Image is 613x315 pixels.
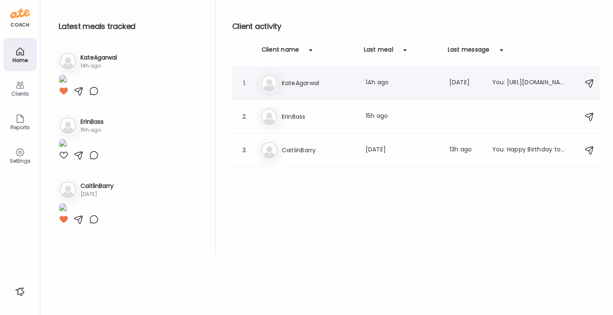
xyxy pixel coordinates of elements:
div: coach [10,21,29,29]
h3: KateAgarwal [282,78,356,88]
img: images%2FBSFQB00j0rOawWNVf4SvQtxQl562%2Fou4nesr3gpbjJweiNLS2%2FrfURt3RqTAlg8FKX23yZ_1080 [59,75,67,86]
img: images%2FApNfR3koveOr0o4RHE7uAU2bAf22%2FotPry8dpuMyIZbMU3POq%2FfeLuVZN6n8R6AQpkD6x7_1080 [59,203,67,214]
h3: CaitlinBarry [81,182,114,190]
img: images%2FIFFD6Lp5OJYCWt9NgWjrgf5tujb2%2FDVEhpqVoP0AA4XJHLGiv%2F26757AfbDD8aHtuvaaOL_1080 [59,139,67,150]
div: 14h ago [81,62,117,70]
h3: ErinBass [282,112,356,122]
div: Last meal [364,45,393,59]
h3: KateAgarwal [81,53,117,62]
div: 1. [240,78,250,88]
div: Client name [262,45,299,59]
img: bg-avatar-default.svg [60,53,76,70]
div: Clients [5,91,35,96]
div: [DATE] [366,145,439,155]
h2: Latest meals tracked [59,20,202,33]
div: 13h ago [449,145,482,155]
img: bg-avatar-default.svg [261,108,278,125]
div: [DATE] [449,78,482,88]
img: bg-avatar-default.svg [60,117,76,134]
img: bg-avatar-default.svg [261,75,278,91]
div: 15h ago [81,126,104,134]
div: Home [5,57,35,63]
div: 15h ago [366,112,439,122]
div: Reports [5,125,35,130]
h3: ErinBass [81,117,104,126]
h2: Client activity [232,20,600,33]
div: [DATE] [81,190,114,198]
img: bg-avatar-default.svg [60,181,76,198]
div: You: [URL][DOMAIN_NAME][PERSON_NAME] [492,78,566,88]
div: 2. [240,112,250,122]
h3: CaitlinBarry [282,145,356,155]
div: Settings [5,158,35,164]
div: You: Happy Birthday to [PERSON_NAME]🎉 [492,145,566,155]
div: 3. [240,145,250,155]
div: Last message [448,45,490,59]
div: 14h ago [366,78,439,88]
img: ate [10,7,30,20]
img: bg-avatar-default.svg [261,142,278,159]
